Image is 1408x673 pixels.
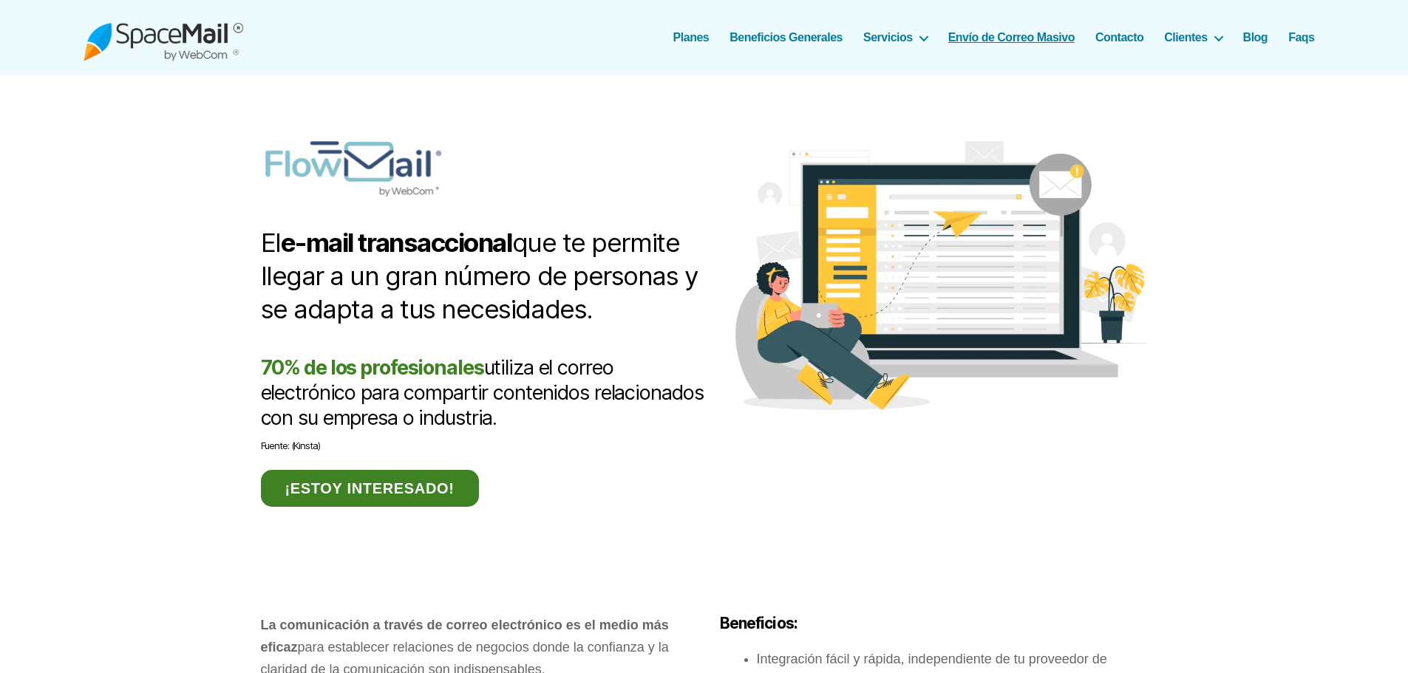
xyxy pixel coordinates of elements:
[281,227,512,258] b: e-mail transaccional
[863,30,928,44] a: Servicios
[720,614,797,632] strong: Beneficios:
[1288,30,1314,44] a: Faqs
[261,618,669,655] strong: La comunicación a través de correo electrónico es el medio más eficaz
[84,13,243,61] img: Spacemail
[1095,30,1143,44] a: Contacto
[948,30,1075,44] a: Envío de Correo Masivo
[261,355,484,380] b: 70% de los profesionales
[729,30,843,44] a: Beneficios Generales
[681,30,1325,44] nav: Horizontal
[261,470,479,507] a: ¡Estoy interesado!
[673,30,710,44] a: Planes
[261,355,704,455] h2: utiliza el correo electrónico para compartir contenidos relacionados con su empresa o industria.
[261,141,446,197] img: FlowMail
[1164,30,1222,44] a: Clientes
[1243,30,1268,44] a: Blog
[261,226,704,326] h2: El que te permite llegar a un gran número de personas y se adapta a tus necesidades.
[735,141,1148,410] img: Flowmail
[261,440,320,451] span: Fuente: (Kinsta)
